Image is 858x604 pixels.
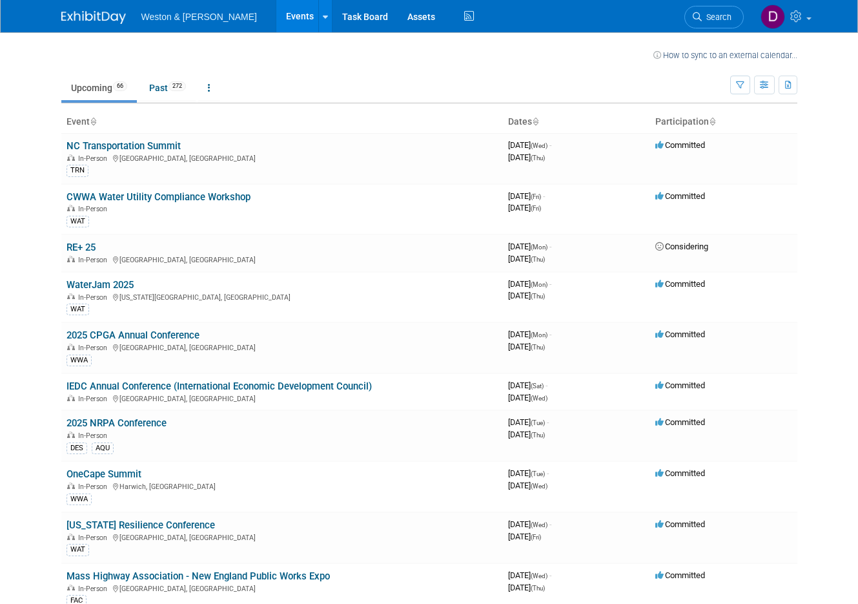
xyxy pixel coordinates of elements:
span: - [549,570,551,580]
span: [DATE] [508,279,551,289]
span: Committed [655,468,705,478]
div: [US_STATE][GEOGRAPHIC_DATA], [GEOGRAPHIC_DATA] [66,291,498,302]
span: [DATE] [508,519,551,529]
a: Sort by Event Name [90,116,96,127]
span: - [549,140,551,150]
img: In-Person Event [67,483,75,489]
span: [DATE] [508,242,551,251]
span: - [549,242,551,251]
span: [DATE] [508,570,551,580]
a: Upcoming66 [61,76,137,100]
a: CWWA Water Utility Compliance Workshop [66,191,250,203]
span: (Sat) [531,382,544,390]
a: Sort by Start Date [532,116,538,127]
span: - [549,519,551,529]
span: Committed [655,140,705,150]
span: (Mon) [531,244,547,251]
span: In-Person [78,432,111,440]
span: [DATE] [508,468,549,478]
img: In-Person Event [67,344,75,350]
a: Mass Highway Association - New England Public Works Expo [66,570,330,582]
div: WAT [66,216,89,227]
span: [DATE] [508,152,545,162]
span: In-Person [78,154,111,163]
span: - [547,468,549,478]
span: In-Person [78,534,111,542]
img: In-Person Event [67,395,75,401]
img: In-Person Event [67,585,75,591]
span: Considering [655,242,708,251]
span: (Tue) [531,419,545,426]
div: [GEOGRAPHIC_DATA], [GEOGRAPHIC_DATA] [66,254,498,264]
span: (Fri) [531,534,541,541]
div: [GEOGRAPHIC_DATA], [GEOGRAPHIC_DATA] [66,152,498,163]
span: [DATE] [508,342,545,351]
span: In-Person [78,344,111,352]
span: Weston & [PERSON_NAME] [141,12,257,22]
a: IEDC Annual Conference (International Economic Development Council) [66,380,372,392]
a: [US_STATE] Resilience Conference [66,519,215,531]
a: OneCape Summit [66,468,141,480]
th: Event [61,111,503,133]
span: 272 [169,81,186,91]
span: [DATE] [508,430,545,439]
a: 2025 NRPA Conference [66,417,167,429]
span: - [547,417,549,427]
span: [DATE] [508,329,551,339]
img: In-Person Event [67,534,75,540]
span: [DATE] [508,393,547,402]
span: - [549,329,551,339]
span: (Thu) [531,256,545,263]
span: Committed [655,279,705,289]
span: [DATE] [508,532,541,541]
div: [GEOGRAPHIC_DATA], [GEOGRAPHIC_DATA] [66,342,498,352]
span: [DATE] [508,191,545,201]
th: Participation [650,111,797,133]
span: [DATE] [508,583,545,592]
span: Committed [655,380,705,390]
div: WAT [66,304,89,315]
span: (Wed) [531,572,547,579]
span: [DATE] [508,417,549,427]
div: [GEOGRAPHIC_DATA], [GEOGRAPHIC_DATA] [66,583,498,593]
div: [GEOGRAPHIC_DATA], [GEOGRAPHIC_DATA] [66,393,498,403]
span: (Thu) [531,293,545,300]
a: Past272 [139,76,196,100]
div: WWA [66,494,92,505]
div: Harwich, [GEOGRAPHIC_DATA] [66,481,498,491]
span: [DATE] [508,254,545,264]
span: [DATE] [508,140,551,150]
span: 66 [113,81,127,91]
span: Search [702,12,731,22]
img: In-Person Event [67,432,75,438]
span: [DATE] [508,203,541,213]
img: In-Person Event [67,154,75,161]
span: - [549,279,551,289]
span: In-Person [78,205,111,213]
span: (Thu) [531,432,545,439]
img: Daniel Herzog [761,5,785,29]
span: [DATE] [508,291,545,300]
span: (Fri) [531,193,541,200]
div: [GEOGRAPHIC_DATA], [GEOGRAPHIC_DATA] [66,532,498,542]
span: (Thu) [531,154,545,161]
span: (Thu) [531,344,545,351]
span: (Tue) [531,470,545,477]
th: Dates [503,111,650,133]
span: (Wed) [531,521,547,528]
span: Committed [655,191,705,201]
span: (Wed) [531,142,547,149]
span: (Mon) [531,331,547,338]
img: ExhibitDay [61,11,126,24]
span: (Fri) [531,205,541,212]
div: DES [66,443,87,454]
span: - [546,380,547,390]
span: (Wed) [531,483,547,490]
span: (Thu) [531,585,545,592]
div: AQU [92,443,114,454]
a: Sort by Participation Type [709,116,715,127]
a: Search [684,6,744,28]
div: WWA [66,355,92,366]
img: In-Person Event [67,256,75,262]
span: In-Person [78,293,111,302]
